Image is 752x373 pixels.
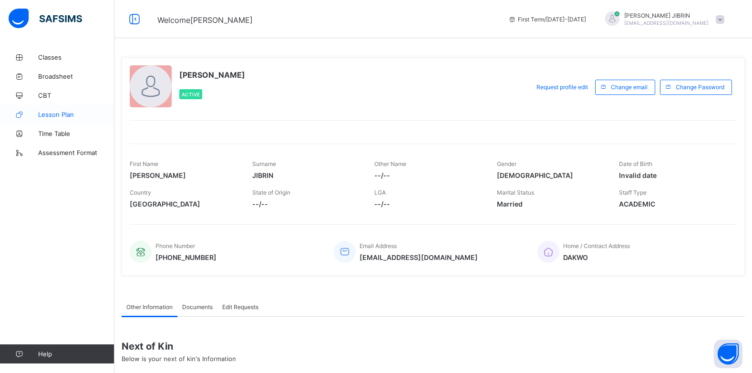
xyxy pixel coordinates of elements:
span: Change Password [676,83,724,91]
span: LGA [374,189,386,196]
span: ACADEMIC [619,200,727,208]
span: Lesson Plan [38,111,114,118]
span: Marital Status [497,189,534,196]
span: Staff Type [619,189,647,196]
span: DAKWO [563,253,630,261]
span: session/term information [508,16,586,23]
span: Welcome [PERSON_NAME] [157,15,253,25]
span: Change email [611,83,648,91]
span: Next of Kin [122,341,745,352]
span: Other Name [374,160,406,167]
span: First Name [130,160,158,167]
span: Other Information [126,303,173,311]
span: Phone Number [155,242,195,249]
span: Classes [38,53,114,61]
span: [PHONE_NUMBER] [155,253,216,261]
div: IBRAHIMJIBRIN [596,11,729,27]
span: --/-- [374,171,483,179]
span: Edit Requests [222,303,258,311]
span: Help [38,350,114,358]
span: Request profile edit [536,83,588,91]
span: Below is your next of kin's Information [122,355,236,363]
span: Broadsheet [38,73,114,80]
span: [EMAIL_ADDRESS][DOMAIN_NAME] [624,20,709,26]
span: Time Table [38,130,114,137]
span: Surname [252,160,276,167]
span: [GEOGRAPHIC_DATA] [130,200,238,208]
span: State of Origin [252,189,290,196]
span: CBT [38,92,114,99]
span: Email Address [360,242,397,249]
span: Country [130,189,151,196]
span: Active [182,92,200,97]
span: --/-- [252,200,361,208]
span: --/-- [374,200,483,208]
span: Assessment Format [38,149,114,156]
img: safsims [9,9,82,29]
span: [PERSON_NAME] JIBRIN [624,12,709,19]
span: [EMAIL_ADDRESS][DOMAIN_NAME] [360,253,478,261]
button: Open asap [714,340,742,368]
span: Date of Birth [619,160,652,167]
span: [DEMOGRAPHIC_DATA] [497,171,605,179]
span: JIBRIN [252,171,361,179]
span: Documents [182,303,213,311]
span: Invalid date [619,171,727,179]
span: Married [497,200,605,208]
span: [PERSON_NAME] [179,70,245,80]
span: [PERSON_NAME] [130,171,238,179]
span: Gender [497,160,516,167]
span: Home / Contract Address [563,242,630,249]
